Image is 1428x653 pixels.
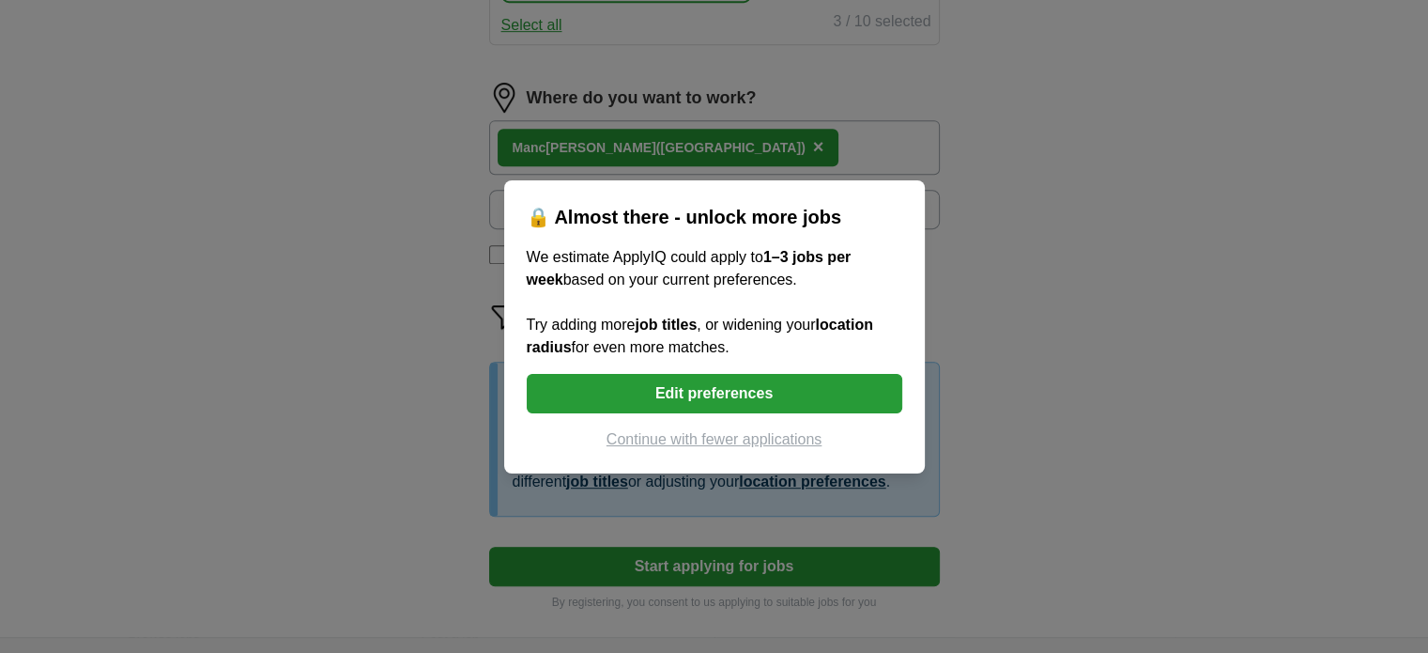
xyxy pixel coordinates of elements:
b: 1–3 jobs per week [527,249,852,288]
b: location radius [527,317,873,355]
span: 🔒 Almost there - unlock more jobs [527,207,841,227]
button: Continue with fewer applications [527,428,902,451]
span: We estimate ApplyIQ could apply to based on your current preferences. Try adding more , or wideni... [527,249,873,355]
button: Edit preferences [527,374,902,413]
b: job titles [635,317,697,333]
